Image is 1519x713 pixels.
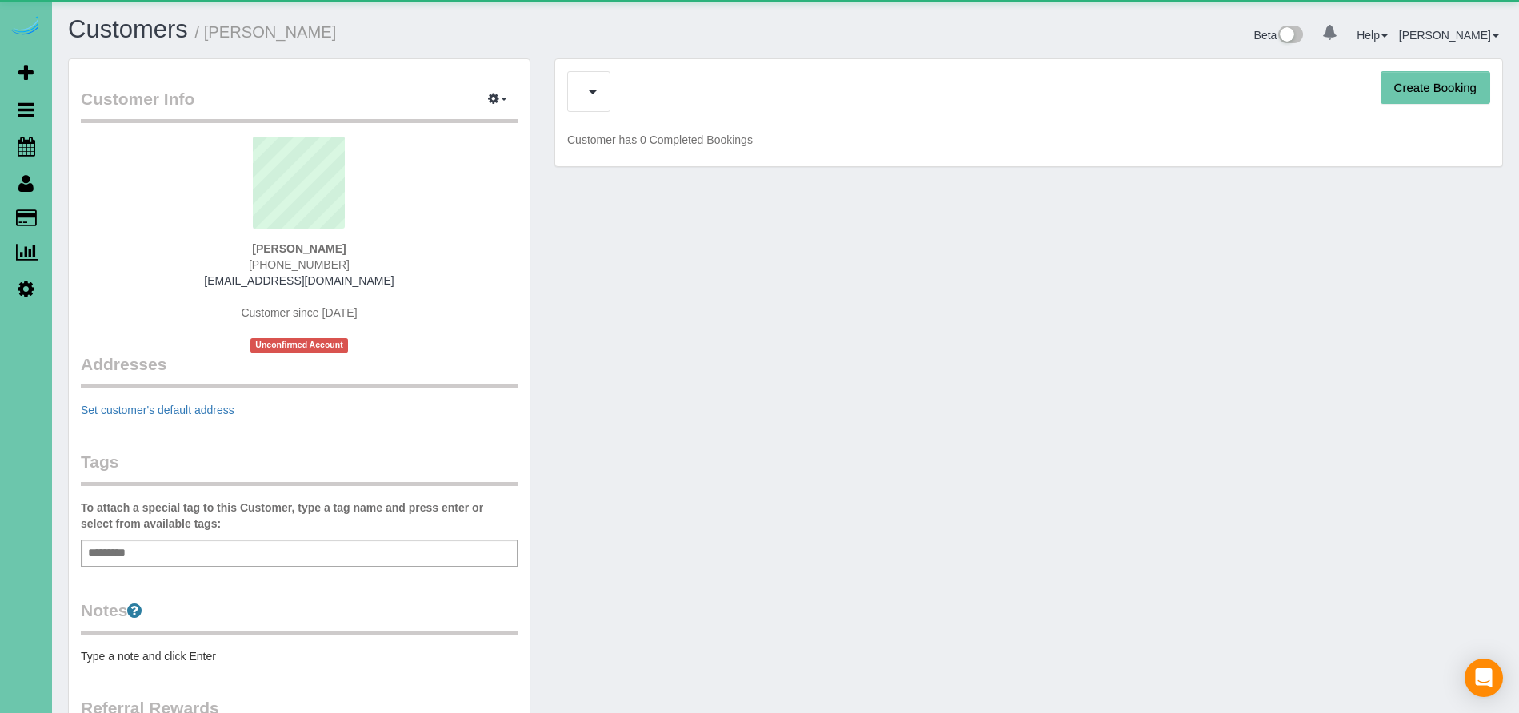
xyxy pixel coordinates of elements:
span: Unconfirmed Account [250,338,348,352]
small: / [PERSON_NAME] [195,23,337,41]
a: Set customer's default address [81,404,234,416]
a: [EMAIL_ADDRESS][DOMAIN_NAME] [204,274,394,287]
strong: [PERSON_NAME] [252,242,346,255]
a: Beta [1254,29,1304,42]
img: New interface [1277,26,1303,46]
p: Customer has 0 Completed Bookings [567,132,1490,148]
img: Automaid Logo [10,16,42,38]
a: Customers [68,15,188,43]
span: [PHONE_NUMBER] [249,258,350,271]
legend: Customer Info [81,87,518,123]
button: Create Booking [1381,71,1490,105]
pre: Type a note and click Enter [81,648,518,664]
a: [PERSON_NAME] [1399,29,1499,42]
div: Open Intercom Messenger [1465,659,1503,697]
label: To attach a special tag to this Customer, type a tag name and press enter or select from availabl... [81,500,518,532]
a: Help [1357,29,1388,42]
legend: Tags [81,450,518,486]
legend: Notes [81,599,518,635]
span: Customer since [DATE] [241,306,357,319]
